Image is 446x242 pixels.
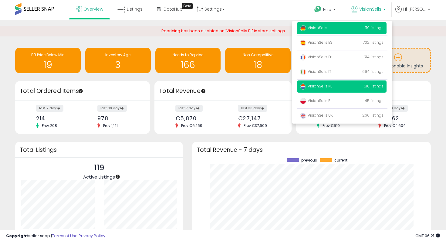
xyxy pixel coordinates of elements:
[365,98,383,103] span: 45 listings
[300,25,306,31] img: germany.png
[36,105,63,112] label: last 7 days
[309,1,342,20] a: Help
[20,148,178,152] h3: Total Listings
[362,113,383,118] span: 266 listings
[334,158,347,162] span: current
[225,48,291,73] a: Non Competitive 18
[201,88,206,94] div: Tooltip anchor
[300,113,306,119] img: uk.png
[364,84,383,89] span: 510 listings
[85,48,151,73] a: Inventory Age 3
[197,148,426,152] h3: Total Revenue - 7 days
[31,52,65,57] span: BB Price Below Min
[300,98,332,103] span: VisionSells PL
[238,115,281,121] div: €27,147
[83,174,115,180] span: Active Listings
[127,6,143,12] span: Listings
[415,233,440,239] span: 2025-09-18 06:21 GMT
[44,229,51,236] b: 119
[300,84,332,89] span: VisionSells NL
[319,123,343,128] span: Prev: €510
[79,233,105,239] a: Privacy Policy
[373,63,423,69] span: Add Actionable Insights
[15,48,81,73] a: BB Price Below Min 19
[18,60,78,70] h1: 19
[300,25,327,30] span: VisionSells
[364,54,383,60] span: 714 listings
[381,123,409,128] span: Prev: €4,604
[362,69,383,74] span: 694 listings
[300,84,306,90] img: netherlands.png
[173,52,203,57] span: Needs to Reprice
[159,87,287,95] h3: Total Revenue
[175,105,203,112] label: last 7 days
[300,54,331,60] span: VisionSells Fr
[300,40,306,46] img: spain.png
[88,60,148,70] h1: 3
[6,233,105,239] div: seller snap | |
[366,49,430,72] a: Add Actionable Insights
[363,40,383,45] span: 702 listings
[20,87,145,95] h3: Total Ordered Items
[155,48,221,73] a: Needs to Reprice 166
[97,105,127,112] label: last 30 days
[105,52,130,57] span: Inventory Age
[403,6,426,12] span: Hi [PERSON_NAME]
[52,233,78,239] a: Terms of Use
[395,6,430,20] a: Hi [PERSON_NAME]
[6,233,28,239] strong: Copyright
[182,3,193,9] div: Tooltip anchor
[175,115,218,121] div: €5,870
[83,162,115,174] p: 119
[161,28,285,34] span: Repricing has been disabled on 'VisionSells PL' in store settings
[300,54,306,60] img: france.png
[301,158,317,162] span: previous
[314,5,322,13] i: Get Help
[100,123,121,128] span: Prev: 1,121
[97,115,139,121] div: 978
[378,115,420,121] div: €2,462
[78,88,83,94] div: Tooltip anchor
[243,52,273,57] span: Non Competitive
[300,113,333,118] span: VisionSells UK
[228,60,288,70] h1: 18
[127,229,133,236] b: 67
[115,174,120,179] div: Tooltip anchor
[300,40,333,45] span: VisionSells ES
[300,69,331,74] span: VisionSells IT
[365,25,383,30] span: 119 listings
[378,105,408,112] label: last 30 days
[241,123,270,128] span: Prev: €37,609
[164,6,183,12] span: DataHub
[158,60,218,70] h1: 166
[83,6,103,12] span: Overview
[300,69,306,75] img: italy.png
[39,123,60,128] span: Prev: 208
[323,7,331,12] span: Help
[238,105,267,112] label: last 30 days
[359,6,381,12] span: VisionSells
[36,115,78,121] div: 214
[300,98,306,104] img: poland.png
[178,123,205,128] span: Prev: €6,269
